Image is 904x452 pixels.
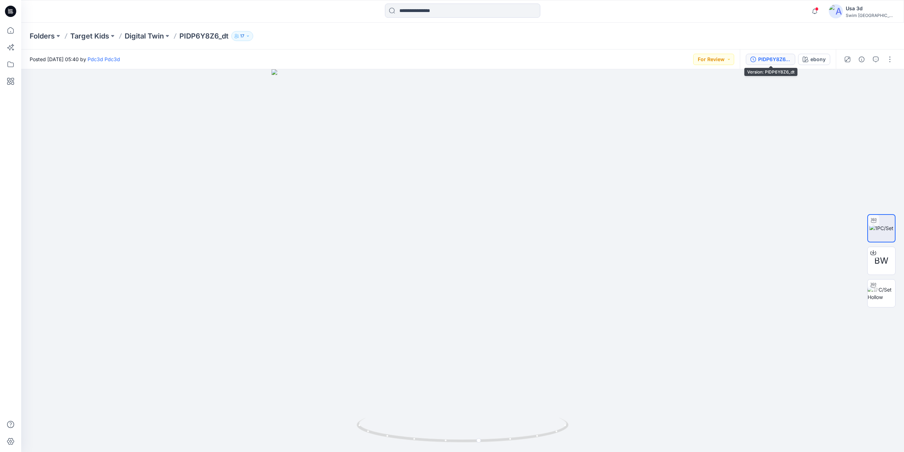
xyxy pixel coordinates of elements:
[88,56,120,62] a: Pdc3d Pdc3d
[798,54,830,65] button: ebony
[70,31,109,41] a: Target Kids
[846,13,895,18] div: Swim [GEOGRAPHIC_DATA]
[869,224,893,232] img: 1PC/Set
[30,55,120,63] span: Posted [DATE] 05:40 by
[829,4,843,18] img: avatar
[758,55,791,63] div: PIDP6Y8Z6_dt
[874,254,888,267] span: BW
[240,32,244,40] p: 17
[30,31,55,41] a: Folders
[868,286,895,301] img: 1PC/Set Hollow
[856,54,867,65] button: Details
[746,54,795,65] button: PIDP6Y8Z6_dt
[125,31,164,41] a: Digital Twin
[231,31,253,41] button: 17
[810,55,826,63] div: ebony
[179,31,228,41] p: PIDP6Y8Z6_dt
[846,4,895,13] div: Usa 3d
